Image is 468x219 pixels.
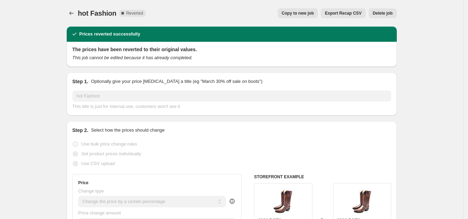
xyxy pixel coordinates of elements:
i: This job cannot be edited because it has already completed. [72,55,192,60]
span: Reverted [126,10,143,16]
button: Copy to new job [278,8,318,18]
span: Use bulk price change rules [81,141,137,147]
span: Set product prices individually [81,151,141,156]
h2: Prices reverted successfully [79,31,140,38]
p: Optionally give your price [MEDICAL_DATA] a title (eg "March 30% off sale on boots") [91,78,262,85]
h2: The prices have been reverted to their original values. [72,46,391,53]
span: hot Fashion [78,9,116,17]
input: 30% off holiday sale [72,91,391,102]
img: 6000_2520bota_2520vaquera_2520lupo_2520retro_2520chocolate_2520_1__18_7_2024_9_44_12_573_80x.jpg [269,187,297,215]
h3: Price [78,180,88,186]
button: Delete job [369,8,397,18]
h6: STOREFRONT EXAMPLE [254,174,391,180]
button: Export Recap CSV [321,8,366,18]
button: Price change jobs [67,8,76,18]
span: Price change amount [78,210,121,216]
span: Delete job [373,10,393,16]
span: Use CSV upload [81,161,115,166]
div: help [229,198,236,205]
h2: Step 2. [72,127,88,134]
p: Select how the prices should change [91,127,165,134]
span: Export Recap CSV [325,10,361,16]
span: This title is just for internal use, customers won't see it [72,104,180,109]
h2: Step 1. [72,78,88,85]
span: Copy to new job [282,10,314,16]
img: 6000_2520bota_2520vaquera_2520lupo_2520retro_2520chocolate_2520_1__18_7_2024_9_44_12_573_80x.jpg [348,187,376,215]
span: Change type [78,188,104,194]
